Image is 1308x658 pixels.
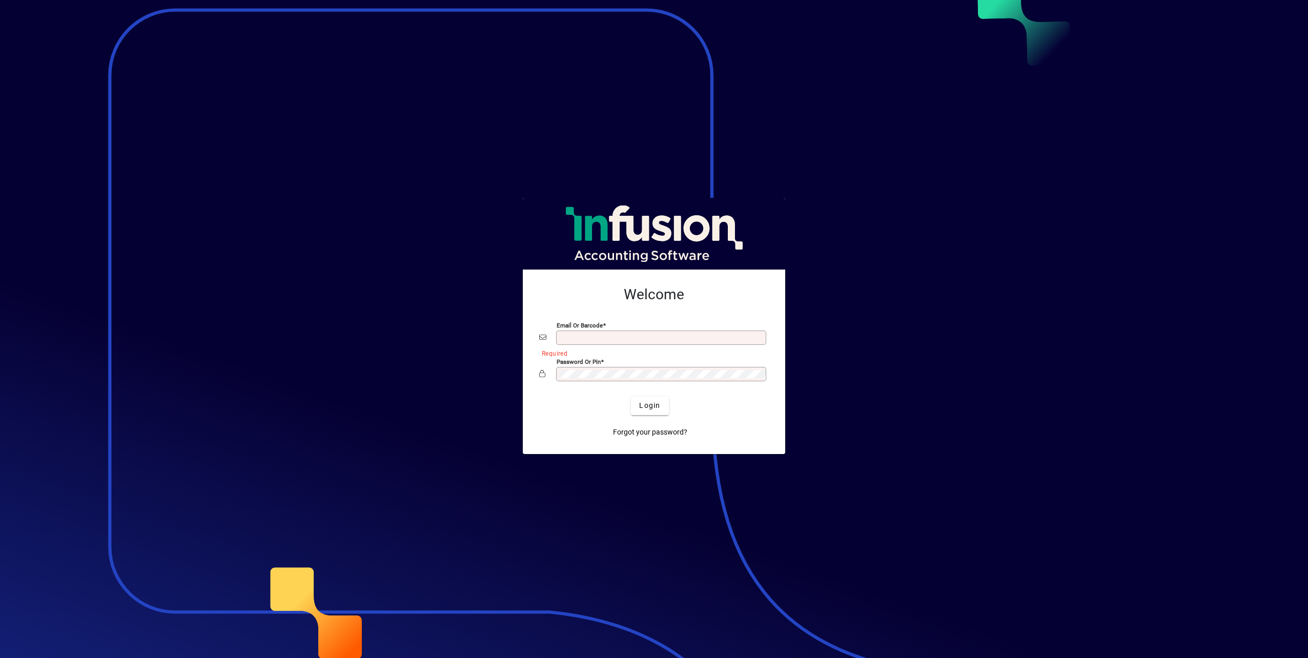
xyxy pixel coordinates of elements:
h2: Welcome [539,286,769,303]
mat-label: Password or Pin [557,358,601,365]
button: Login [631,397,668,415]
a: Forgot your password? [609,423,691,442]
mat-error: Required [542,347,761,358]
mat-label: Email or Barcode [557,321,603,328]
span: Forgot your password? [613,427,687,438]
span: Login [639,400,660,411]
